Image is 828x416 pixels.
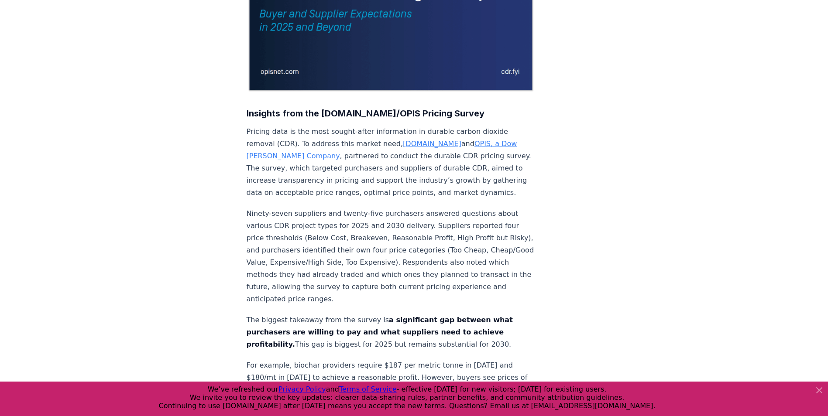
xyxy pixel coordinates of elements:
[247,208,536,305] p: Ninety-seven suppliers and twenty-five purchasers answered questions about various CDR project ty...
[247,108,484,119] strong: Insights from the [DOMAIN_NAME]/OPIS Pricing Survey
[403,140,461,148] a: [DOMAIN_NAME]
[247,316,513,348] strong: a significant gap between what purchasers are willing to pay and what suppliers need to achieve p...
[247,314,536,351] p: The biggest takeaway from the survey is This gap is biggest for 2025 but remains substantial for ...
[247,126,536,199] p: Pricing data is the most sought-after information in durable carbon dioxide removal (CDR). To add...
